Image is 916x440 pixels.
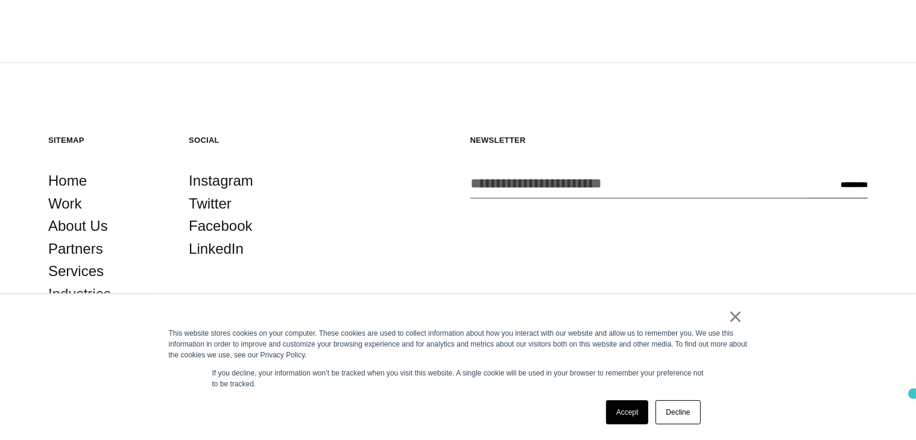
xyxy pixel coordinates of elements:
a: Industries [48,283,111,306]
div: This website stores cookies on your computer. These cookies are used to collect information about... [169,328,748,360]
a: Accept [606,400,649,424]
a: LinkedIn [189,237,244,260]
a: × [728,311,743,322]
a: Decline [655,400,700,424]
a: Partners [48,237,103,260]
a: Instagram [189,169,253,192]
h5: Newsletter [470,135,868,145]
p: If you decline, your information won’t be tracked when you visit this website. A single cookie wi... [212,368,704,389]
a: About Us [48,215,108,237]
a: Work [48,192,82,215]
h5: Social [189,135,305,145]
a: Services [48,260,104,283]
a: Twitter [189,192,232,215]
a: Facebook [189,215,252,237]
a: Home [48,169,87,192]
h5: Sitemap [48,135,165,145]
